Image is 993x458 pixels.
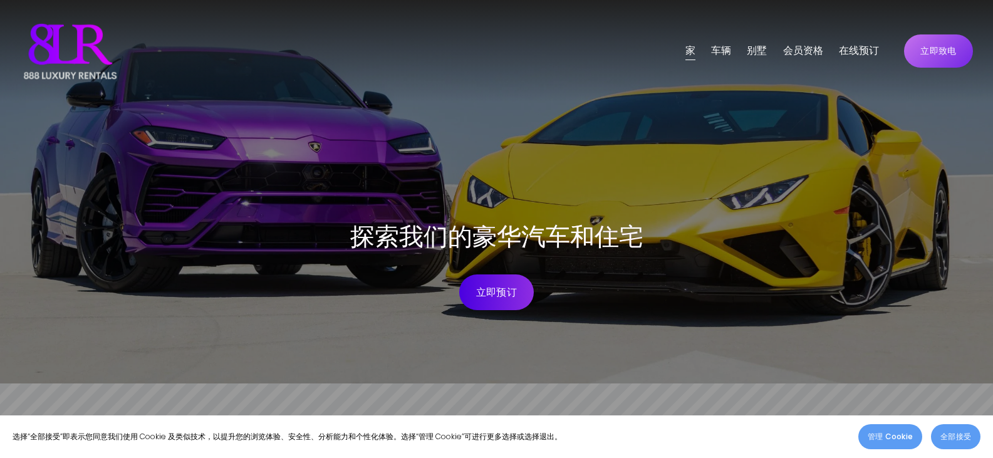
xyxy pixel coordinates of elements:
font: 家 [685,43,695,58]
img: 适合各种场合的豪华汽车和房屋租赁 [20,20,120,83]
font: 立即致电 [920,44,956,57]
a: 文件夹下拉菜单 [747,41,767,61]
font: 立即预订 [476,285,517,299]
font: 车辆 [711,43,731,58]
font: 管理 Cookie [868,431,913,442]
font: 选择“全部接受”即表示您同意我们使用 Cookie 及类似技术，以提升您的浏览体验、安全性、分析能力和个性化体验。选择“管理 Cookie”可进行更多选择或选择退出。 [13,431,562,442]
font: 会员资格 [783,43,823,58]
a: 家 [685,41,695,61]
a: 文件夹下拉菜单 [711,41,731,61]
a: 立即致电 [904,34,974,68]
button: 全部接受 [931,424,980,449]
a: 在线预订 [839,41,879,61]
font: 全部接受 [940,431,971,442]
a: 立即预订 [459,274,534,310]
a: 会员资格 [783,41,823,61]
font: 在线预订 [839,43,879,58]
button: 管理 Cookie [858,424,922,449]
font: 别墅 [747,43,767,58]
font: 探索我们的豪华汽车和住宅 [350,219,643,254]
